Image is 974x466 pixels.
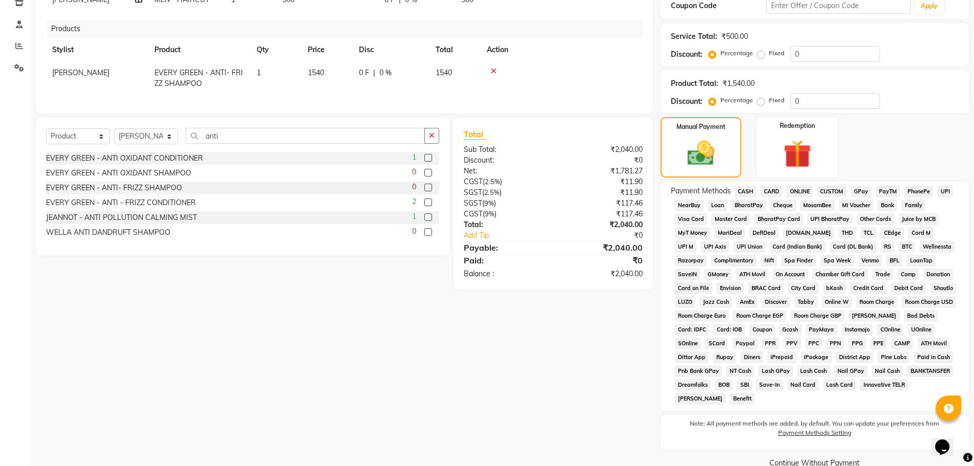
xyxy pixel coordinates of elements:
[839,227,856,239] span: THD
[917,338,950,349] span: ATH Movil
[713,324,745,336] span: Card: IOB
[788,282,819,294] span: City Card
[830,241,877,253] span: Card (DL Bank)
[857,213,895,225] span: Other Cards
[733,241,765,253] span: UPI Union
[839,199,874,211] span: MI Voucher
[877,324,903,336] span: COnline
[553,144,650,155] div: ₹2,040.00
[877,351,910,363] span: Pine Labs
[553,209,650,219] div: ₹117.46
[720,49,753,58] label: Percentage
[675,338,701,349] span: SOnline
[302,38,353,61] th: Price
[735,186,757,197] span: CASH
[783,338,801,349] span: PPV
[671,1,767,11] div: Coupon Code
[251,38,302,61] th: Qty
[797,365,830,377] span: Lash Cash
[481,38,643,61] th: Action
[711,213,750,225] span: Master Card
[740,351,763,363] span: Diners
[914,351,953,363] span: Paid in Cash
[46,38,148,61] th: Stylist
[817,186,847,197] span: CUSTOM
[732,338,758,349] span: Paypal
[822,296,852,308] span: Online W
[553,187,650,198] div: ₹11.90
[675,351,709,363] span: Dittor App
[412,211,416,222] span: 1
[675,213,708,225] span: Visa Card
[464,188,482,197] span: SGST
[675,324,710,336] span: Card: IDFC
[675,282,713,294] span: Card on File
[412,226,416,237] span: 0
[675,269,700,280] span: SaveIN
[308,68,324,77] span: 1540
[726,365,754,377] span: NT Cash
[456,254,553,267] div: Paid:
[786,186,813,197] span: ONLINE
[891,338,914,349] span: CAMP
[671,49,703,60] div: Discount:
[773,269,808,280] span: On Account
[412,167,416,177] span: 0
[456,219,553,230] div: Total:
[570,230,650,241] div: ₹0
[767,351,797,363] span: iPrepaid
[359,68,369,78] span: 0 F
[787,379,819,391] span: Nail Card
[456,187,553,198] div: ( )
[46,227,170,238] div: WELLA ANTI DANDRUFT SHAMPOO
[780,121,815,130] label: Redemption
[904,310,938,322] span: Bad Debts
[877,199,897,211] span: Bank
[800,199,835,211] span: MosamBee
[464,177,483,186] span: CGST
[770,199,796,211] span: Cheque
[823,379,856,391] span: Lash Card
[485,210,494,218] span: 9%
[778,428,851,437] label: Payment Methods Setting
[721,31,748,42] div: ₹500.00
[761,255,777,267] span: Nift
[872,269,894,280] span: Trade
[876,186,900,197] span: PayTM
[736,296,758,308] span: AmEx
[907,365,953,377] span: BANKTANSFER
[769,96,784,105] label: Fixed
[456,155,553,166] div: Discount:
[464,198,482,208] span: SGST
[826,338,844,349] span: PPN
[849,310,900,322] span: [PERSON_NAME]
[456,241,553,254] div: Payable:
[716,282,744,294] span: Envision
[412,196,416,207] span: 2
[731,199,766,211] span: BharatPay
[713,351,736,363] span: Rupay
[904,186,933,197] span: PhonePe
[848,338,866,349] span: PPG
[781,255,817,267] span: Spa Finder
[46,197,196,208] div: EVERY GREEN - ANTI - FRIZZ CONDITIONER
[891,282,926,294] span: Debit Card
[436,68,452,77] span: 1540
[907,255,936,267] span: LoanTap
[47,19,650,38] div: Products
[675,393,726,405] span: [PERSON_NAME]
[704,269,732,280] span: GMoney
[46,212,197,223] div: JEANNOT - ANTI POLLUTION CALMING MIST
[456,166,553,176] div: Net:
[760,186,782,197] span: CARD
[733,310,786,322] span: Room Charge EGP
[675,296,696,308] span: LUZO
[881,241,895,253] span: RS
[931,425,964,456] iframe: chat widget
[715,379,733,391] span: BOB
[860,379,908,391] span: Innovative TELR
[412,152,416,163] span: 1
[148,38,251,61] th: Product
[730,393,755,405] span: Benefit
[714,227,745,239] span: MariDeal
